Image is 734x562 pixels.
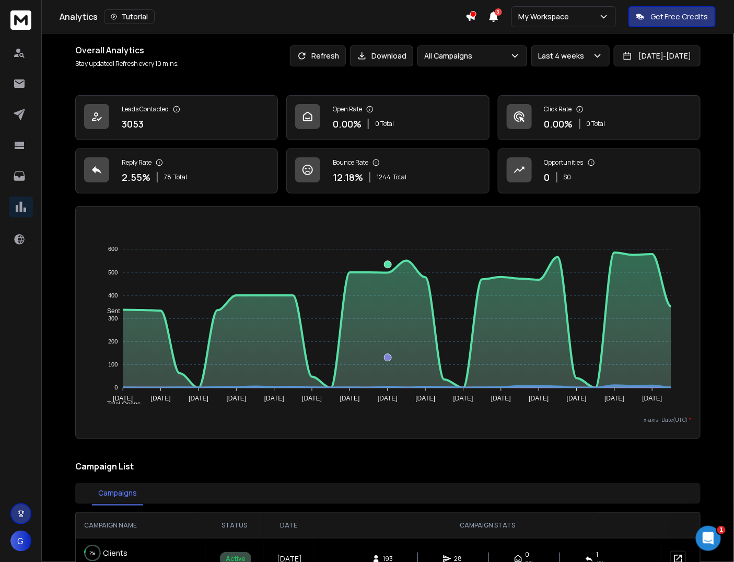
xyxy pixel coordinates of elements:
tspan: [DATE] [340,395,360,402]
th: STATUS [206,513,264,538]
tspan: [DATE] [227,395,247,402]
button: Tutorial [104,9,155,24]
p: 2.55 % [122,170,150,185]
button: G [10,531,31,552]
p: Open Rate [333,105,362,113]
tspan: [DATE] [643,395,662,402]
p: 0.00 % [333,117,362,131]
th: CAMPAIGN STATS [314,513,662,538]
p: $ 0 [564,173,572,181]
p: Get Free Credits [650,12,708,22]
p: 0.00 % [544,117,573,131]
tspan: [DATE] [567,395,587,402]
p: Stay updated! Refresh every 10 mins. [75,60,179,68]
a: Reply Rate2.55%78Total [75,148,278,193]
button: Get Free Credits [628,6,716,27]
span: 1 [597,550,599,559]
tspan: [DATE] [302,395,322,402]
tspan: [DATE] [529,395,549,402]
p: Last 4 weeks [538,51,588,61]
tspan: [DATE] [113,395,133,402]
tspan: [DATE] [264,395,284,402]
span: 1 [717,526,726,534]
p: My Workspace [518,12,573,22]
tspan: 400 [108,292,118,299]
p: x-axis : Date(UTC) [84,416,692,424]
button: Refresh [290,45,346,66]
div: Analytics [60,9,465,24]
span: 3 [495,8,502,16]
a: Opportunities0$0 [498,148,701,193]
tspan: [DATE] [378,395,398,402]
span: 1244 [377,173,391,181]
tspan: 500 [108,269,118,276]
tspan: 0 [114,385,118,391]
a: Bounce Rate12.18%1244Total [286,148,489,193]
tspan: [DATE] [189,395,208,402]
tspan: 100 [108,362,118,368]
p: 3053 [122,117,144,131]
span: Sent [99,307,120,315]
button: Campaigns [92,481,143,506]
th: CAMPAIGN NAME [76,513,206,538]
tspan: [DATE] [151,395,171,402]
h2: Campaign List [75,460,701,473]
p: Opportunities [544,158,584,167]
tspan: 600 [108,246,118,253]
tspan: 300 [108,315,118,322]
button: Download [350,45,413,66]
a: Open Rate0.00%0 Total [286,95,489,140]
tspan: [DATE] [604,395,624,402]
a: Leads Contacted3053 [75,95,278,140]
p: Leads Contacted [122,105,169,113]
th: DATE [264,513,314,538]
tspan: [DATE] [491,395,511,402]
p: Click Rate [544,105,572,113]
span: Total [393,173,406,181]
h1: Overall Analytics [75,44,179,56]
a: Click Rate0.00%0 Total [498,95,701,140]
p: 7 % [90,548,96,558]
p: Refresh [311,51,339,61]
span: Total [173,173,187,181]
p: 0 [544,170,550,185]
tspan: 200 [108,338,118,345]
p: 12.18 % [333,170,363,185]
iframe: Intercom live chat [696,526,721,551]
p: Reply Rate [122,158,152,167]
span: 0 [526,550,530,559]
tspan: [DATE] [453,395,473,402]
p: Bounce Rate [333,158,368,167]
tspan: [DATE] [416,395,436,402]
p: 0 Total [375,120,394,128]
span: Total Opens [99,400,141,408]
button: [DATE]-[DATE] [614,45,701,66]
p: 0 Total [587,120,605,128]
span: 78 [164,173,171,181]
p: All Campaigns [424,51,476,61]
p: Download [371,51,406,61]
